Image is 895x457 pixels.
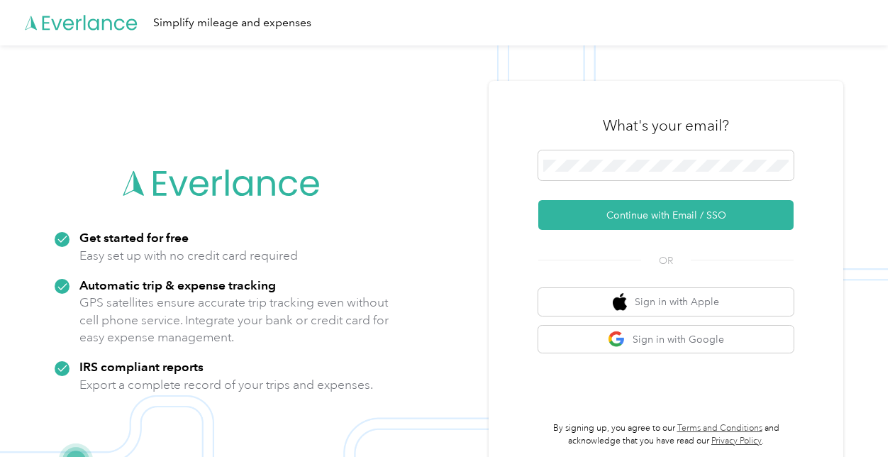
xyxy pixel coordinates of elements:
p: GPS satellites ensure accurate trip tracking even without cell phone service. Integrate your bank... [79,294,389,346]
a: Terms and Conditions [677,423,762,434]
h3: What's your email? [603,116,729,136]
p: Easy set up with no credit card required [79,247,298,265]
img: google logo [608,331,626,348]
strong: Get started for free [79,230,189,245]
strong: Automatic trip & expense tracking [79,277,276,292]
button: Continue with Email / SSO [538,200,794,230]
strong: IRS compliant reports [79,359,204,374]
button: google logoSign in with Google [538,326,794,353]
p: By signing up, you agree to our and acknowledge that you have read our . [538,422,794,447]
div: Simplify mileage and expenses [153,14,311,32]
a: Privacy Policy [711,436,762,446]
button: apple logoSign in with Apple [538,288,794,316]
img: apple logo [613,293,627,311]
p: Export a complete record of your trips and expenses. [79,376,373,394]
span: OR [641,253,691,268]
